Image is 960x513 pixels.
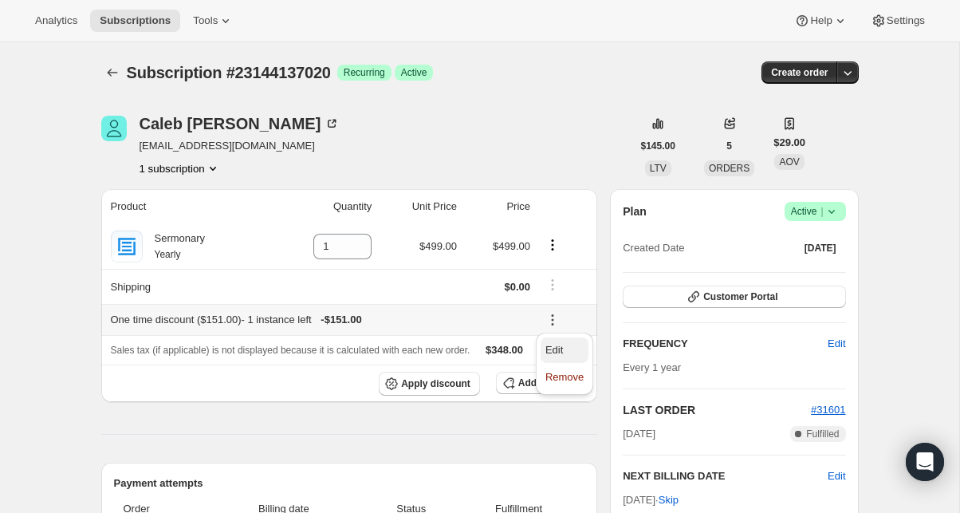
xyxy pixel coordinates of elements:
[623,468,828,484] h2: NEXT BILLING DATE
[401,377,470,390] span: Apply discount
[623,402,811,418] h2: LAST ORDER
[35,14,77,27] span: Analytics
[271,189,377,224] th: Quantity
[26,10,87,32] button: Analytics
[623,286,845,308] button: Customer Portal
[631,135,685,157] button: $145.00
[649,487,688,513] button: Skip
[818,331,855,357] button: Edit
[828,468,845,484] button: Edit
[771,66,828,79] span: Create order
[111,345,470,356] span: Sales tax (if applicable) is not displayed because it is calculated with each new order.
[820,205,823,218] span: |
[540,276,565,294] button: Shipping actions
[101,61,124,84] button: Subscriptions
[545,344,563,356] span: Edit
[761,61,837,84] button: Create order
[795,237,846,259] button: [DATE]
[887,14,925,27] span: Settings
[623,494,679,506] span: [DATE] ·
[505,281,531,293] span: $0.00
[805,242,836,255] span: [DATE]
[419,240,457,252] span: $499.00
[100,14,171,27] span: Subscriptions
[111,231,143,262] img: product img
[193,14,218,27] span: Tools
[717,135,742,157] button: 5
[518,377,575,389] span: Add product
[709,163,750,174] span: ORDERS
[140,116,340,132] div: Caleb [PERSON_NAME]
[101,116,127,141] span: Caleb Daniels
[703,290,777,303] span: Customer Portal
[623,203,647,219] h2: Plan
[641,140,675,152] span: $145.00
[101,189,271,224] th: Product
[401,66,427,79] span: Active
[486,344,523,356] span: $348.00
[496,372,584,394] button: Add product
[785,10,857,32] button: Help
[379,372,480,396] button: Apply discount
[861,10,934,32] button: Settings
[806,428,839,440] span: Fulfilled
[462,189,535,224] th: Price
[114,476,585,491] h2: Payment attempts
[779,156,799,168] span: AOV
[376,189,462,224] th: Unit Price
[183,10,243,32] button: Tools
[811,402,845,418] button: #31601
[541,337,588,363] button: Edit
[811,404,845,416] a: #31601
[155,249,181,260] small: Yearly
[623,336,828,352] h2: FREQUENCY
[321,312,361,328] span: - $151.00
[540,236,565,254] button: Product actions
[541,365,588,390] button: Remove
[623,240,684,256] span: Created Date
[545,371,584,383] span: Remove
[90,10,180,32] button: Subscriptions
[623,426,655,442] span: [DATE]
[773,135,805,151] span: $29.00
[906,443,944,481] div: Open Intercom Messenger
[650,163,667,174] span: LTV
[143,231,206,262] div: Sermonary
[101,269,271,304] th: Shipping
[493,240,530,252] span: $499.00
[111,312,531,328] div: One time discount ($151.00) - 1 instance left
[726,140,732,152] span: 5
[623,361,681,373] span: Every 1 year
[828,336,845,352] span: Edit
[140,160,221,176] button: Product actions
[791,203,840,219] span: Active
[810,14,832,27] span: Help
[659,492,679,508] span: Skip
[127,64,331,81] span: Subscription #23144137020
[344,66,385,79] span: Recurring
[140,138,340,154] span: [EMAIL_ADDRESS][DOMAIN_NAME]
